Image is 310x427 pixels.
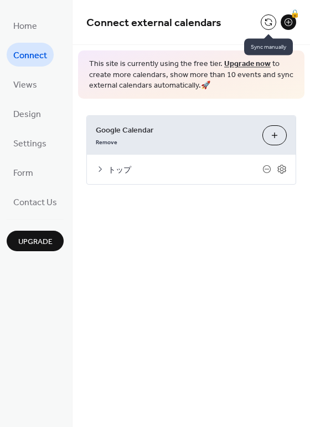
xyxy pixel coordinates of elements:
[96,124,254,136] span: Google Calendar
[13,106,41,123] span: Design
[13,18,37,35] span: Home
[7,131,53,155] a: Settings
[244,39,293,55] span: Sync manually
[13,135,46,152] span: Settings
[89,59,293,91] span: This site is currently using the free tier. to create more calendars, show more than 10 events an...
[7,43,54,67] a: Connect
[7,72,44,96] a: Views
[7,101,48,125] a: Design
[13,47,47,64] span: Connect
[7,231,64,251] button: Upgrade
[18,236,53,248] span: Upgrade
[13,77,37,94] span: Views
[13,165,33,182] span: Form
[96,138,117,146] span: Remove
[7,160,40,184] a: Form
[108,164,262,176] span: トップ
[224,57,271,72] a: Upgrade now
[13,194,57,211] span: Contact Us
[7,13,44,37] a: Home
[86,12,221,34] span: Connect external calendars
[7,190,64,213] a: Contact Us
